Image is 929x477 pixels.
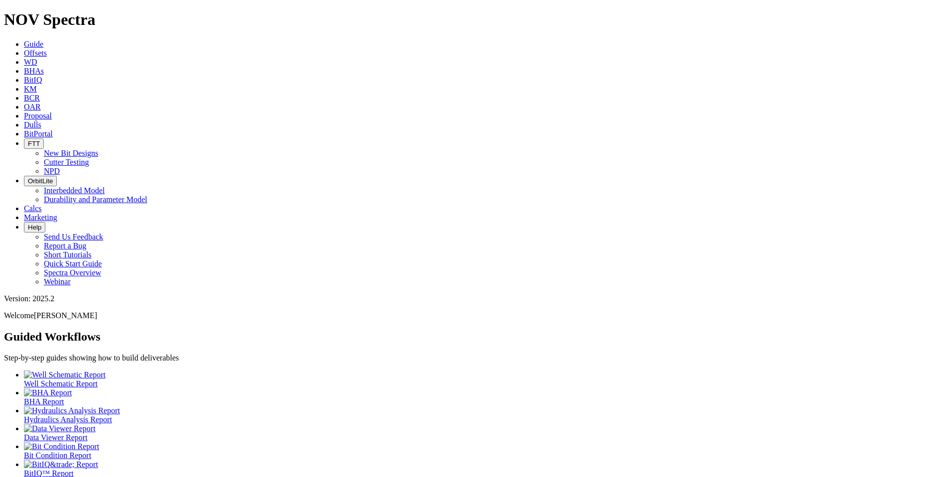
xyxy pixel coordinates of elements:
a: Durability and Parameter Model [44,195,147,204]
a: BitPortal [24,129,53,138]
a: BitIQ [24,76,42,84]
img: BitIQ&trade; Report [24,460,98,469]
img: BHA Report [24,388,72,397]
a: OAR [24,103,41,111]
a: Bit Condition Report Bit Condition Report [24,442,925,460]
a: NPD [44,167,60,175]
span: BHA Report [24,397,64,406]
a: BCR [24,94,40,102]
a: New Bit Designs [44,149,98,157]
a: Quick Start Guide [44,259,102,268]
a: Guide [24,40,43,48]
a: Well Schematic Report Well Schematic Report [24,370,925,388]
button: Help [24,222,45,233]
span: Bit Condition Report [24,451,91,460]
img: Data Viewer Report [24,424,96,433]
a: BHAs [24,67,44,75]
a: Cutter Testing [44,158,89,166]
a: BHA Report BHA Report [24,388,925,406]
span: Well Schematic Report [24,379,98,388]
button: FTT [24,138,44,149]
span: [PERSON_NAME] [34,311,97,320]
a: Dulls [24,120,41,129]
a: KM [24,85,37,93]
span: FTT [28,140,40,147]
span: Help [28,224,41,231]
button: OrbitLite [24,176,57,186]
img: Hydraulics Analysis Report [24,406,120,415]
span: Data Viewer Report [24,433,88,442]
a: Data Viewer Report Data Viewer Report [24,424,925,442]
p: Step-by-step guides showing how to build deliverables [4,354,925,362]
a: WD [24,58,37,66]
a: Spectra Overview [44,268,101,277]
a: Marketing [24,213,57,222]
a: Hydraulics Analysis Report Hydraulics Analysis Report [24,406,925,424]
p: Welcome [4,311,925,320]
a: Offsets [24,49,47,57]
div: Version: 2025.2 [4,294,925,303]
img: Well Schematic Report [24,370,106,379]
a: Report a Bug [44,241,86,250]
a: Calcs [24,204,42,213]
a: Send Us Feedback [44,233,103,241]
span: OrbitLite [28,177,53,185]
h1: NOV Spectra [4,10,925,29]
a: Proposal [24,112,52,120]
img: Bit Condition Report [24,442,99,451]
span: Hydraulics Analysis Report [24,415,112,424]
a: Interbedded Model [44,186,105,195]
a: Webinar [44,277,71,286]
h2: Guided Workflows [4,330,925,344]
a: Short Tutorials [44,250,92,259]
